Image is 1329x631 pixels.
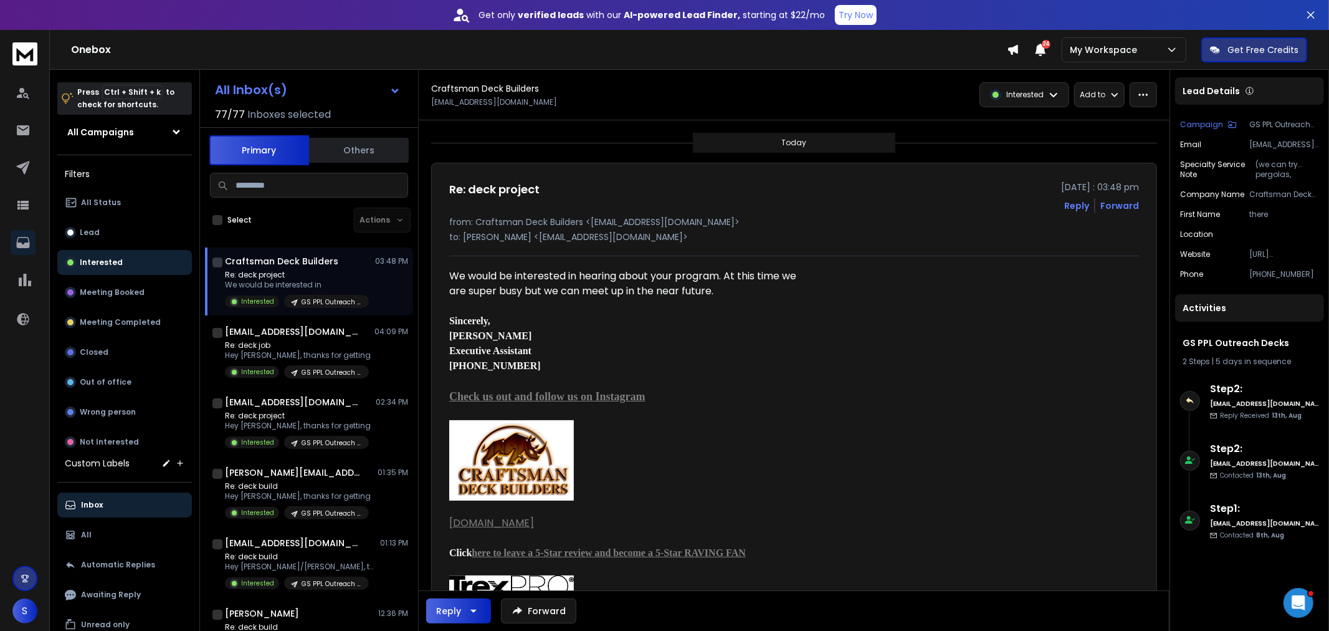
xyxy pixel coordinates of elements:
span: Ctrl + Shift + k [102,85,163,99]
button: Meeting Completed [57,310,192,335]
p: Inbox [81,500,103,510]
p: Hey [PERSON_NAME], thanks for getting [225,491,371,501]
p: Automatic Replies [81,560,155,570]
p: [PHONE_NUMBER] [1249,269,1319,279]
h3: Inboxes selected [247,107,331,122]
span: 24 [1042,40,1050,49]
p: Meeting Completed [80,317,161,327]
b: Click [449,547,746,558]
p: Lead Details [1183,85,1240,97]
button: Wrong person [57,400,192,425]
button: All [57,523,192,547]
h6: [EMAIL_ADDRESS][DOMAIN_NAME] [1210,399,1319,408]
button: Interested [57,250,192,275]
button: Lead [57,220,192,245]
h1: [EMAIL_ADDRESS][DOMAIN_NAME] [225,537,362,549]
button: Reply [426,599,491,624]
h1: All Inbox(s) [215,84,287,96]
h1: Craftsman Deck Builders [431,82,539,95]
b: Executive Assistant [449,345,531,356]
p: Re: deck project [225,411,371,421]
div: | [1183,357,1317,367]
button: Get Free Credits [1201,37,1307,62]
span: 5 days in sequence [1216,356,1291,367]
p: Interested [80,258,123,267]
p: 04:09 PM [374,327,408,337]
button: Campaign [1180,120,1237,130]
button: All Inbox(s) [205,77,411,102]
p: Try Now [839,9,873,21]
h1: All Campaigns [67,126,134,138]
img: AIorK4ySzGShi2k3KjYzMBvpfueSbj1M_Z6PKUdFt6RRiW18-2XyzQyufA2cF_XyMrLj5NFam43mIOs [449,420,574,501]
button: Reply [1064,200,1089,212]
a: [DOMAIN_NAME] [449,516,534,530]
div: Reply [436,605,461,617]
p: 01:13 PM [380,538,408,548]
p: 03:48 PM [375,256,408,266]
label: Select [227,215,252,225]
p: [EMAIL_ADDRESS][DOMAIN_NAME] [431,97,557,107]
p: Wrong person [80,407,136,417]
p: Specialty Service Note [1180,160,1255,180]
p: 02:34 PM [376,397,408,407]
button: Forward [501,599,576,624]
h6: [EMAIL_ADDRESS][DOMAIN_NAME] [1210,519,1319,528]
button: Try Now [835,5,877,25]
p: Lead [80,228,100,238]
h1: Onebox [71,42,1007,57]
p: GS PPL Outreach Decks [1249,120,1319,130]
span: 2 Steps [1183,356,1210,367]
strong: verified leads [518,9,584,21]
h3: Custom Labels [65,457,130,470]
p: Hey [PERSON_NAME], thanks for getting [225,421,371,431]
p: [EMAIL_ADDRESS][DOMAIN_NAME] [1249,140,1319,150]
button: S [12,599,37,624]
a: here to leave a 5-Star review and become a 5-Star RAVING FAN [472,547,746,558]
p: Contacted [1220,531,1284,540]
h3: Filters [57,165,192,183]
h1: [EMAIL_ADDRESS][DOMAIN_NAME] [225,325,362,338]
p: Craftsman Deck Builders [1249,190,1319,200]
button: Awaiting Reply [57,582,192,607]
h6: [EMAIL_ADDRESS][DOMAIN_NAME] [1210,459,1319,468]
p: [DATE] : 03:48 pm [1061,181,1139,193]
iframe: Intercom live chat [1284,588,1313,618]
p: Interested [241,579,274,588]
h1: [PERSON_NAME] [225,607,299,620]
p: Reply Received [1220,411,1302,420]
p: to: [PERSON_NAME] <[EMAIL_ADDRESS][DOMAIN_NAME]> [449,231,1139,243]
p: Company Name [1180,190,1244,200]
button: Automatic Replies [57,552,192,577]
img: AIorK4y1qecQAWpEYStPRYC8ajfAie3nAzydZtYyjdJPzkEjpEc5UOjLJyBGw5mTiBN8TURhnRxODes [449,576,574,610]
span: 8th, Aug [1256,531,1284,540]
p: Today [782,138,807,148]
p: We would be interested in [225,280,369,290]
p: Re: deck job [225,340,371,350]
p: Interested [241,438,274,447]
p: 12:36 PM [378,609,408,619]
p: GS PPL Outreach Decks [302,509,361,518]
p: Interested [1006,90,1044,100]
p: Re: deck build [225,481,371,491]
p: 01:35 PM [378,468,408,478]
p: All Status [81,198,121,208]
p: Awaiting Reply [81,590,141,600]
p: Add to [1080,90,1105,100]
span: 77 / 77 [215,107,245,122]
p: Interested [241,367,274,377]
button: Not Interested [57,430,192,455]
p: Press to check for shortcuts. [77,86,174,111]
h1: [EMAIL_ADDRESS][DOMAIN_NAME] [225,396,362,408]
p: GS PPL Outreach Decks [302,438,361,448]
div: Forward [1100,200,1139,212]
button: Out of office [57,370,192,395]
h1: GS PPL Outreach Decks [1183,337,1317,349]
button: Primary [209,135,309,165]
p: Out of office [80,377,131,387]
h6: Step 2 : [1210,382,1319,397]
p: Email [1180,140,1201,150]
p: GS PPL Outreach Decks [302,297,361,307]
div: Activities [1175,294,1324,322]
